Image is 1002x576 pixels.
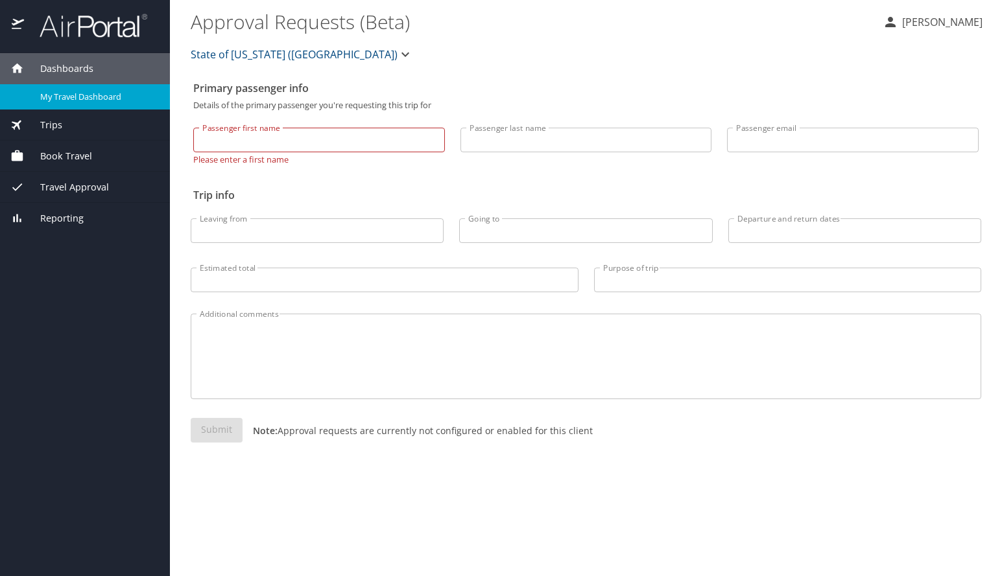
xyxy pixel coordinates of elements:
[24,62,93,76] span: Dashboards
[25,13,147,38] img: airportal-logo.png
[24,211,84,225] span: Reporting
[193,78,979,98] h2: Primary passenger info
[24,149,92,163] span: Book Travel
[185,41,418,67] button: State of [US_STATE] ([GEOGRAPHIC_DATA])
[877,10,988,34] button: [PERSON_NAME]
[253,424,278,437] strong: Note:
[193,152,445,164] p: Please enter a first name
[24,180,109,194] span: Travel Approval
[24,118,62,132] span: Trips
[12,13,25,38] img: icon-airportal.png
[193,101,979,109] p: Details of the primary passenger you're requesting this trip for
[191,1,872,41] h1: Approval Requests (Beta)
[40,91,154,103] span: My Travel Dashboard
[193,185,979,205] h2: Trip info
[898,14,983,30] p: [PERSON_NAME]
[243,424,593,437] p: Approval requests are currently not configured or enabled for this client
[191,45,398,63] span: State of [US_STATE] ([GEOGRAPHIC_DATA])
